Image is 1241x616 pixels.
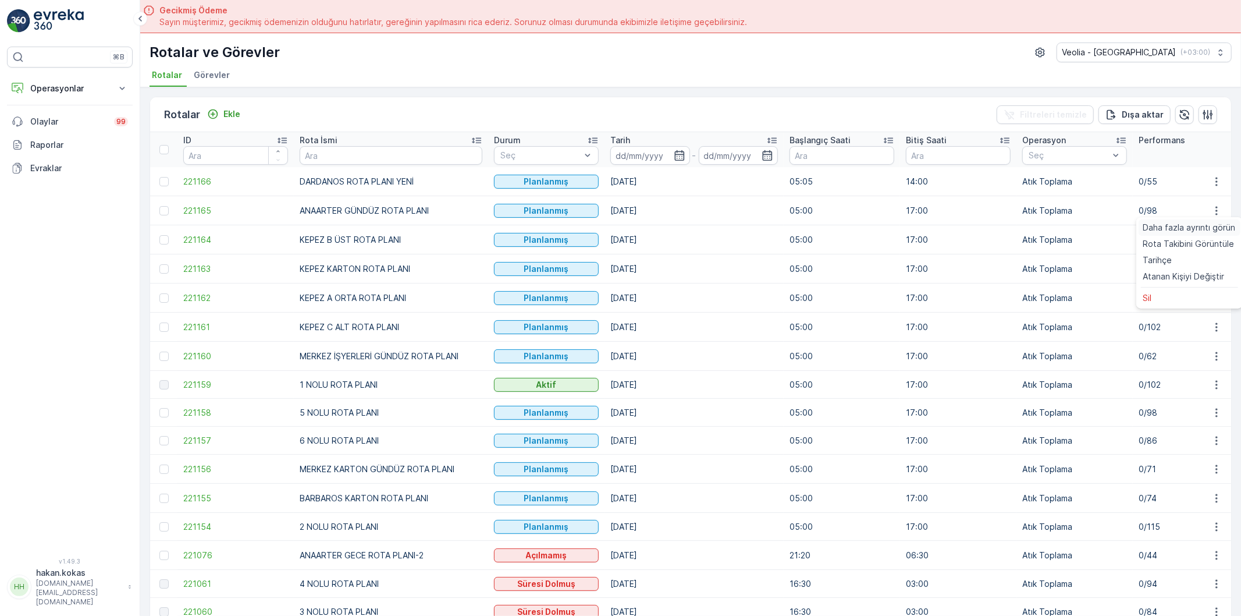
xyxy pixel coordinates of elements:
td: 05:00 [784,484,900,513]
td: KEPEZ A ORTA ROTA PLANI [294,284,488,313]
a: Rota Takibini Görüntüle [1139,236,1240,252]
a: 221157 [183,435,288,447]
p: Rota İsmi [300,134,337,146]
td: 5 NOLU ROTA PLANI [294,399,488,427]
div: Toggle Row Selected [159,551,169,560]
p: Seç [1029,150,1109,161]
p: Rotalar ve Görevler [150,43,280,62]
div: Toggle Row Selected [159,206,169,215]
td: MERKEZ İŞYERLERİ GÜNDÜZ ROTA PLANI [294,342,488,371]
a: 221161 [183,321,288,333]
div: Toggle Row Selected [159,494,169,503]
td: 05:00 [784,313,900,342]
td: KEPEZ C ALT ROTA PLANI [294,313,488,342]
td: 17:00 [900,254,1016,284]
span: Atanan Kişiyi Değiştir [1143,271,1225,282]
a: 221156 [183,463,288,475]
a: Olaylar99 [7,110,133,133]
a: 221061 [183,578,288,590]
td: Atık Toplama [1016,570,1133,598]
td: [DATE] [605,254,784,284]
p: Planlanmış [524,263,569,275]
td: MERKEZ KARTON GÜNDÜZ ROTA PLANI [294,455,488,484]
p: Seç [500,150,581,161]
p: Planlanmış [524,407,569,419]
td: 06:30 [900,541,1016,570]
button: Süresi Dolmuş [494,577,599,591]
a: 221154 [183,521,288,533]
a: Evraklar [7,157,133,180]
p: Açılmamış [526,550,567,561]
p: Ekle [223,108,240,120]
p: Süresi Dolmuş [517,578,575,590]
td: Atık Toplama [1016,284,1133,313]
button: Filtreleri temizle [997,105,1094,124]
span: Rota Takibini Görüntüle [1143,238,1235,250]
p: Durum [494,134,521,146]
button: Aktif [494,378,599,392]
td: 2 NOLU ROTA PLANI [294,513,488,541]
p: ⌘B [113,52,125,62]
button: Planlanmış [494,406,599,420]
p: Raporlar [30,139,128,151]
td: ANAARTER GECE ROTA PLANI-2 [294,541,488,570]
td: Atık Toplama [1016,484,1133,513]
p: Planlanmış [524,205,569,217]
td: Atık Toplama [1016,427,1133,455]
span: v 1.49.3 [7,558,133,565]
td: Atık Toplama [1016,455,1133,484]
td: Atık Toplama [1016,254,1133,284]
p: Dışa aktar [1122,109,1164,121]
td: Atık Toplama [1016,513,1133,541]
p: Planlanmış [524,176,569,187]
td: ANAARTER GÜNDÜZ ROTA PLANI [294,196,488,225]
p: Aktif [536,379,557,391]
td: 05:00 [784,254,900,284]
td: 05:00 [784,284,900,313]
td: Atık Toplama [1016,371,1133,399]
td: 17:00 [900,371,1016,399]
td: Atık Toplama [1016,541,1133,570]
td: 17:00 [900,399,1016,427]
td: 05:00 [784,342,900,371]
span: Sil [1143,292,1152,304]
td: KEPEZ B ÜST ROTA PLANI [294,225,488,254]
input: Ara [183,146,288,165]
td: 17:00 [900,427,1016,455]
td: [DATE] [605,196,784,225]
p: Planlanmış [524,351,569,362]
td: 17:00 [900,313,1016,342]
a: 221155 [183,493,288,504]
span: 221076 [183,550,288,561]
td: [DATE] [605,371,784,399]
span: Sayın müşterimiz, gecikmiş ödemenizin olduğunu hatırlatır, gereğinin yapılmasını rica ederiz. Sor... [159,16,747,28]
td: 17:00 [900,284,1016,313]
td: [DATE] [605,484,784,513]
button: HHhakan.kokas[DOMAIN_NAME][EMAIL_ADDRESS][DOMAIN_NAME] [7,567,133,607]
span: Rotalar [152,69,182,81]
p: ID [183,134,191,146]
button: Açılmamış [494,548,599,562]
button: Planlanmış [494,491,599,505]
a: 221160 [183,351,288,362]
a: Daha fazla ayrıntı görün [1139,220,1240,236]
input: Ara [300,146,482,165]
p: Planlanmış [524,321,569,333]
a: 221164 [183,234,288,246]
div: Toggle Row Selected [159,293,169,303]
td: 16:30 [784,570,900,598]
div: Toggle Row Selected [159,522,169,532]
p: Planlanmış [524,292,569,304]
td: DARDANOS ROTA PLANI YENİ [294,167,488,196]
button: Planlanmış [494,233,599,247]
td: 4 NOLU ROTA PLANI [294,570,488,598]
div: Toggle Row Selected [159,465,169,474]
div: Toggle Row Selected [159,352,169,361]
input: Ara [906,146,1011,165]
p: Olaylar [30,116,107,128]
